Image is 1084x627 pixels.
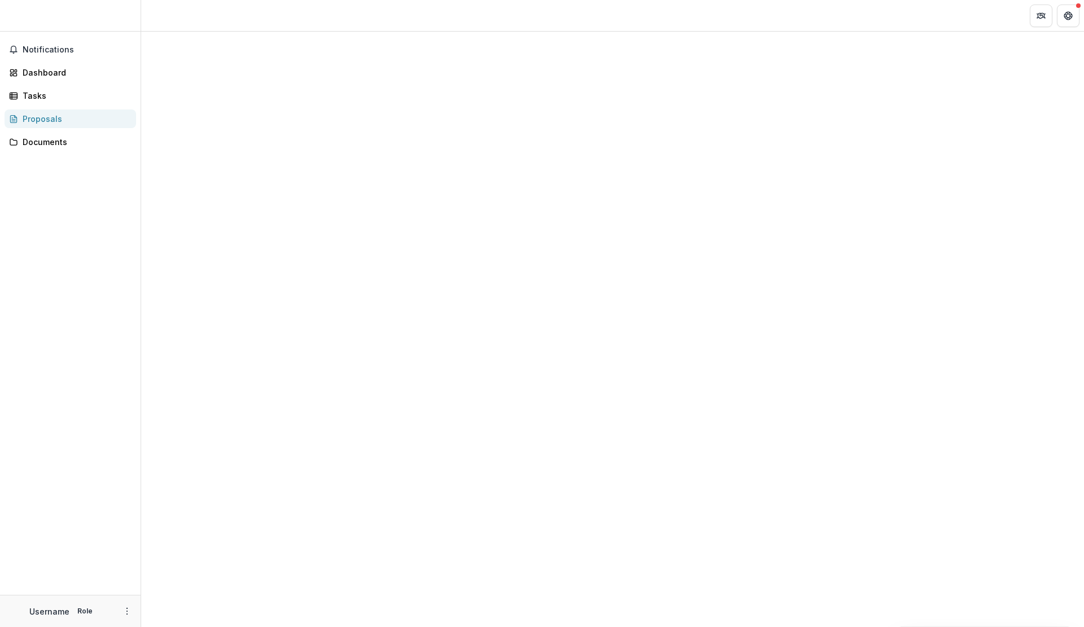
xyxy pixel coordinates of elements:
span: Notifications [23,45,132,55]
p: Role [74,606,96,616]
button: Partners [1030,5,1052,27]
p: Username [29,606,69,617]
a: Dashboard [5,63,136,82]
div: Dashboard [23,67,127,78]
div: Documents [23,136,127,148]
a: Documents [5,133,136,151]
button: Notifications [5,41,136,59]
div: Tasks [23,90,127,102]
a: Proposals [5,109,136,128]
button: Get Help [1057,5,1079,27]
a: Tasks [5,86,136,105]
button: More [120,604,134,618]
div: Proposals [23,113,127,125]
